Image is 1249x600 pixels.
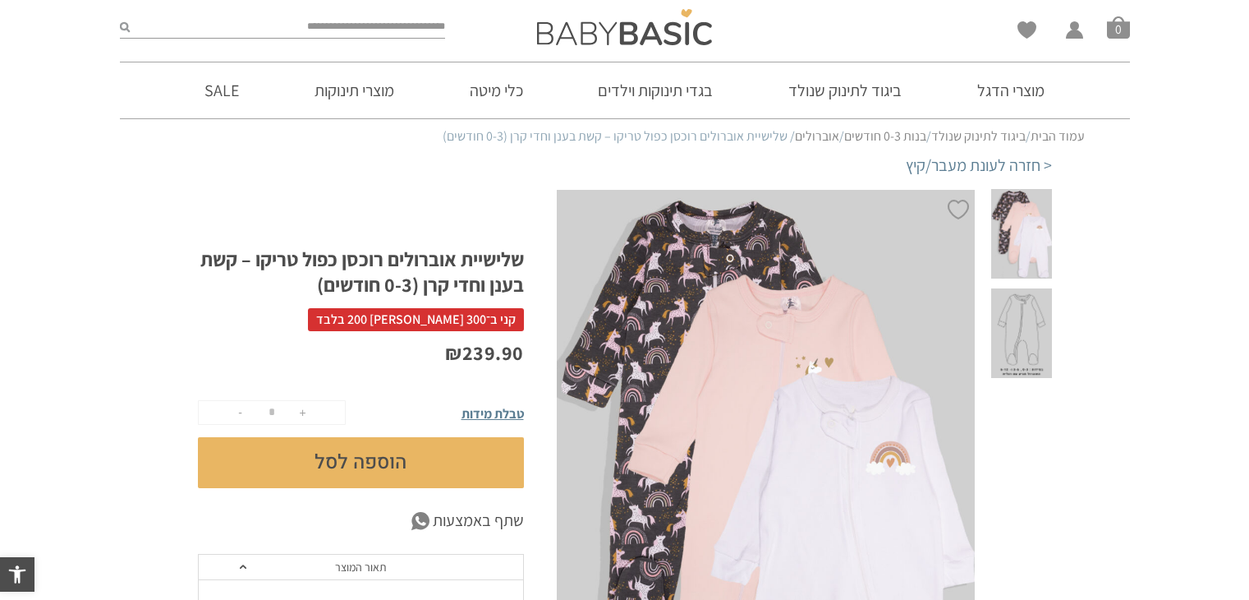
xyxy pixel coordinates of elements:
h1: שלישיית אוברולים רוכסן כפול טריקו – קשת בענן וחדי קרן (0-3 חודשים) [198,247,524,298]
a: שתף באמצעות [198,509,524,533]
bdi: 239.90 [445,339,524,366]
a: תאור המוצר [199,555,523,580]
span: Wishlist [1017,21,1036,44]
a: סל קניות0 [1107,16,1130,39]
span: שתף באמצעות [433,509,524,533]
a: אוברולים [795,127,839,145]
a: SALE [180,62,264,118]
a: ביגוד לתינוק שנולד [931,127,1026,145]
a: בנות 0-3 חודשים [844,127,926,145]
button: הוספה לסל [198,437,524,488]
a: מוצרי תינוקות [290,62,419,118]
button: + [291,401,315,424]
span: סל קניות [1107,16,1130,39]
span: קני ב־300 [PERSON_NAME] 200 בלבד [308,308,524,331]
a: Wishlist [1017,21,1036,39]
img: Baby Basic בגדי תינוקות וילדים אונליין [537,9,712,45]
a: < חזרה לעונת מעבר/קיץ [906,154,1052,177]
a: מוצרי הדגל [953,62,1069,118]
a: כלי מיטה [445,62,548,118]
span: טבלת מידות [461,405,524,422]
a: עמוד הבית [1031,127,1085,145]
span: ₪ [445,339,462,366]
input: כמות המוצר [255,401,288,424]
nav: Breadcrumb [165,127,1085,145]
a: בגדי תינוקות וילדים [573,62,737,118]
a: ביגוד לתינוק שנולד [764,62,926,118]
button: - [228,401,253,424]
